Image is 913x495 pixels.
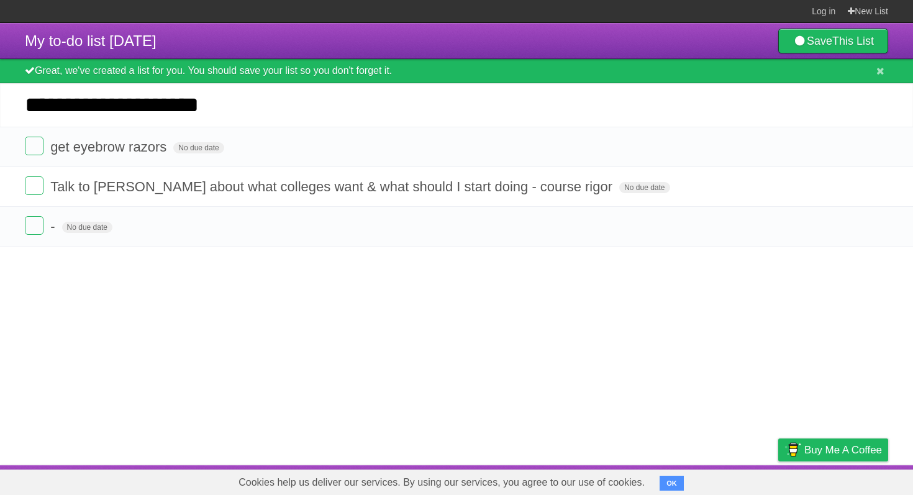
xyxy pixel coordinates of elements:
[50,219,58,234] span: -
[784,439,801,460] img: Buy me a coffee
[810,468,888,492] a: Suggest a feature
[762,468,794,492] a: Privacy
[619,182,670,193] span: No due date
[654,468,704,492] a: Developers
[720,468,747,492] a: Terms
[804,439,882,461] span: Buy me a coffee
[778,29,888,53] a: SaveThis List
[50,179,615,194] span: Talk to [PERSON_NAME] about what colleges want & what should I start doing - course rigor
[25,176,43,195] label: Done
[62,222,112,233] span: No due date
[660,476,684,491] button: OK
[613,468,639,492] a: About
[25,216,43,235] label: Done
[50,139,170,155] span: get eyebrow razors
[778,438,888,461] a: Buy me a coffee
[226,470,657,495] span: Cookies help us deliver our services. By using our services, you agree to our use of cookies.
[25,32,157,49] span: My to-do list [DATE]
[25,137,43,155] label: Done
[173,142,224,153] span: No due date
[832,35,874,47] b: This List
